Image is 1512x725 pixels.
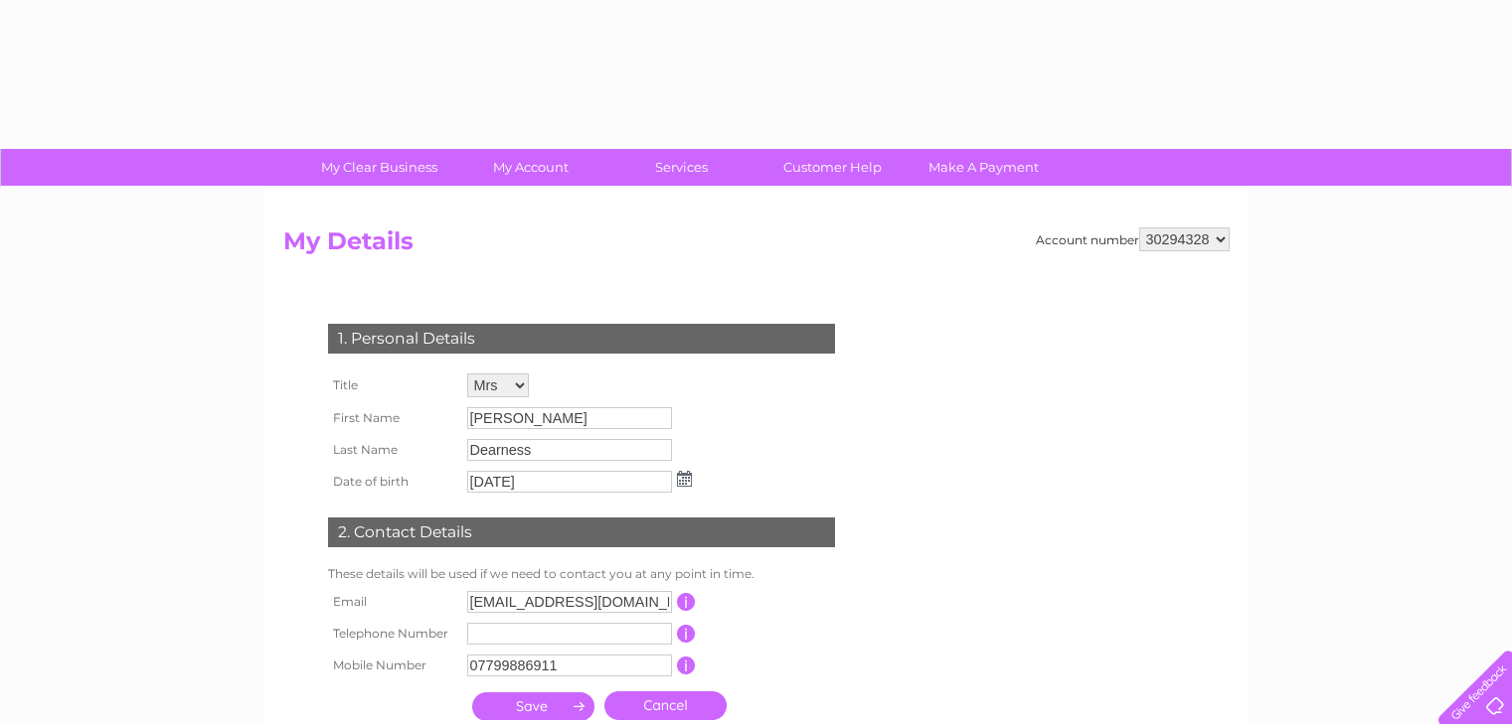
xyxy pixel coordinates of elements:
div: 2. Contact Details [328,517,835,547]
th: Mobile Number [323,650,462,681]
input: Information [677,625,696,643]
a: Cancel [604,691,727,720]
th: Telephone Number [323,618,462,650]
div: Account number [1036,227,1230,251]
th: Date of birth [323,466,462,498]
td: These details will be used if we need to contact you at any point in time. [323,562,840,586]
input: Submit [472,692,594,720]
a: Services [599,149,763,186]
a: My Account [448,149,612,186]
th: Title [323,368,462,402]
a: My Clear Business [297,149,461,186]
input: Information [677,593,696,611]
div: 1. Personal Details [328,324,835,354]
th: Email [323,586,462,618]
input: Information [677,656,696,674]
th: Last Name [323,434,462,466]
th: First Name [323,402,462,434]
a: Make A Payment [902,149,1066,186]
a: Customer Help [751,149,915,186]
img: ... [677,471,692,487]
h2: My Details [283,227,1230,265]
